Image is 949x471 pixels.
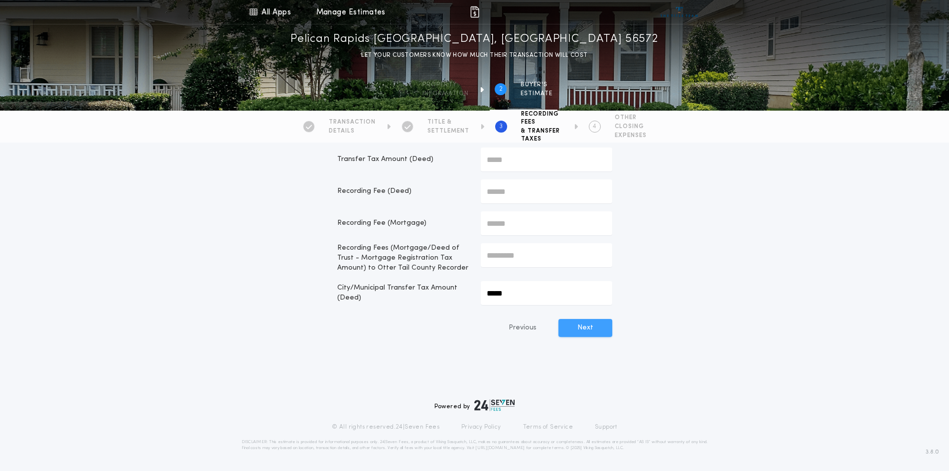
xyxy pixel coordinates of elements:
[422,81,469,89] span: Property
[474,399,515,411] img: logo
[242,439,708,451] p: DISCLAIMER: This estimate is provided for informational purposes only. 24|Seven Fees, a product o...
[499,85,503,93] h2: 2
[521,81,552,89] span: BUYER'S
[361,50,587,60] p: LET YOUR CUSTOMERS KNOW HOW MUCH THEIR TRANSACTION WILL COST
[521,110,563,126] span: RECORDING FEES
[661,7,698,17] img: vs-icon
[461,423,501,431] a: Privacy Policy
[427,127,469,135] span: SETTLEMENT
[558,319,612,337] button: Next
[337,243,469,273] p: Recording Fees (Mortgage/Deed of Trust - Mortgage Registration Tax Amount) to Otter Tail County R...
[332,423,439,431] p: © All rights reserved. 24|Seven Fees
[427,118,469,126] span: TITLE &
[337,283,469,303] p: City/Municipal Transfer Tax Amount (Deed)
[593,123,596,131] h2: 4
[595,423,617,431] a: Support
[499,123,503,131] h2: 3
[434,399,515,411] div: Powered by
[422,90,469,98] span: information
[329,118,376,126] span: TRANSACTION
[290,31,658,47] h1: Pelican Rapids [GEOGRAPHIC_DATA], [GEOGRAPHIC_DATA] 56572
[926,448,939,457] span: 3.8.0
[523,423,573,431] a: Terms of Service
[329,127,376,135] span: DETAILS
[337,155,469,164] p: Transfer Tax Amount (Deed)
[469,6,481,18] img: img
[489,319,556,337] button: Previous
[615,132,647,140] span: EXPENSES
[337,218,469,228] p: Recording Fee (Mortgage)
[615,114,647,122] span: OTHER
[615,123,647,131] span: CLOSING
[521,90,552,98] span: ESTIMATE
[337,186,469,196] p: Recording Fee (Deed)
[475,446,525,450] a: [URL][DOMAIN_NAME]
[521,127,563,143] span: & TRANSFER TAXES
